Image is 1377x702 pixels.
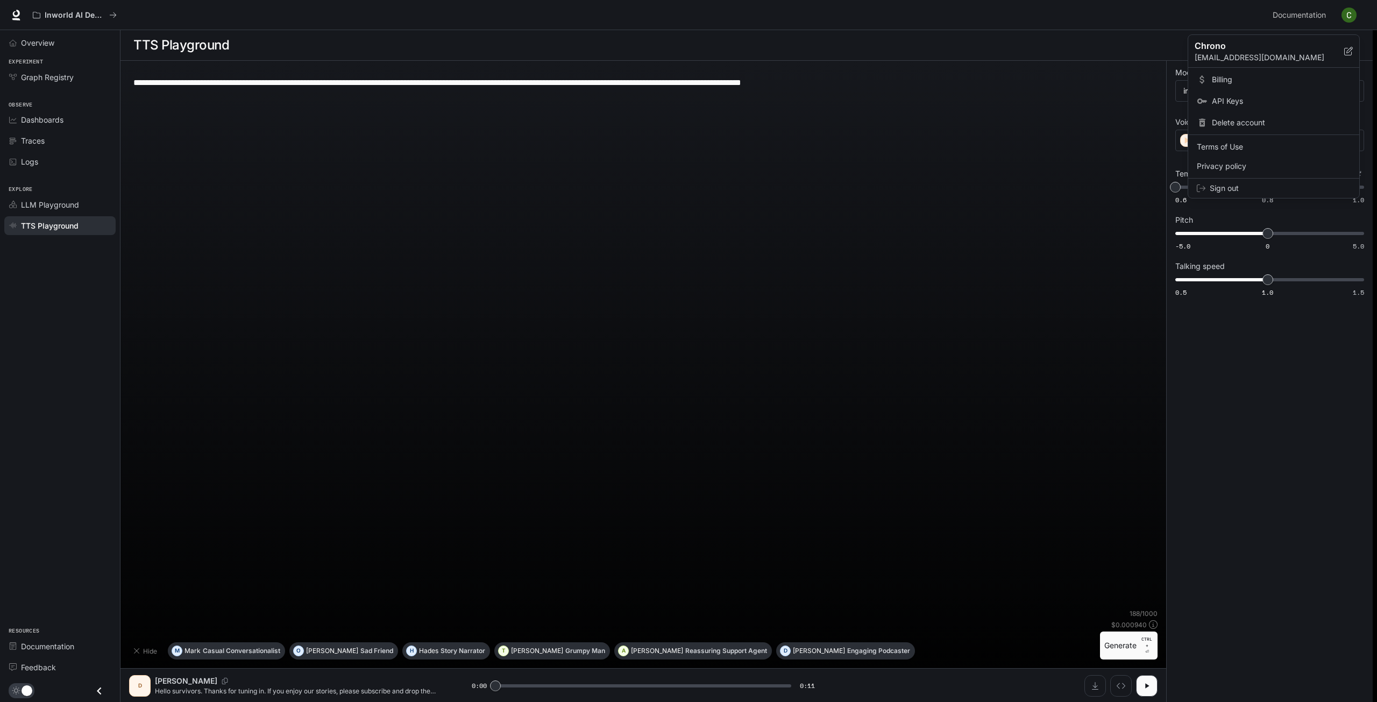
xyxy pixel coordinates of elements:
span: Sign out [1210,183,1351,194]
span: API Keys [1212,96,1351,107]
p: Chrono [1195,39,1327,52]
span: Privacy policy [1197,161,1351,172]
a: Terms of Use [1190,137,1357,157]
a: Billing [1190,70,1357,89]
a: Privacy policy [1190,157,1357,176]
a: API Keys [1190,91,1357,111]
span: Billing [1212,74,1351,85]
p: [EMAIL_ADDRESS][DOMAIN_NAME] [1195,52,1344,63]
div: Sign out [1188,179,1359,198]
div: Chrono[EMAIL_ADDRESS][DOMAIN_NAME] [1188,35,1359,68]
div: Delete account [1190,113,1357,132]
span: Terms of Use [1197,141,1351,152]
span: Delete account [1212,117,1351,128]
